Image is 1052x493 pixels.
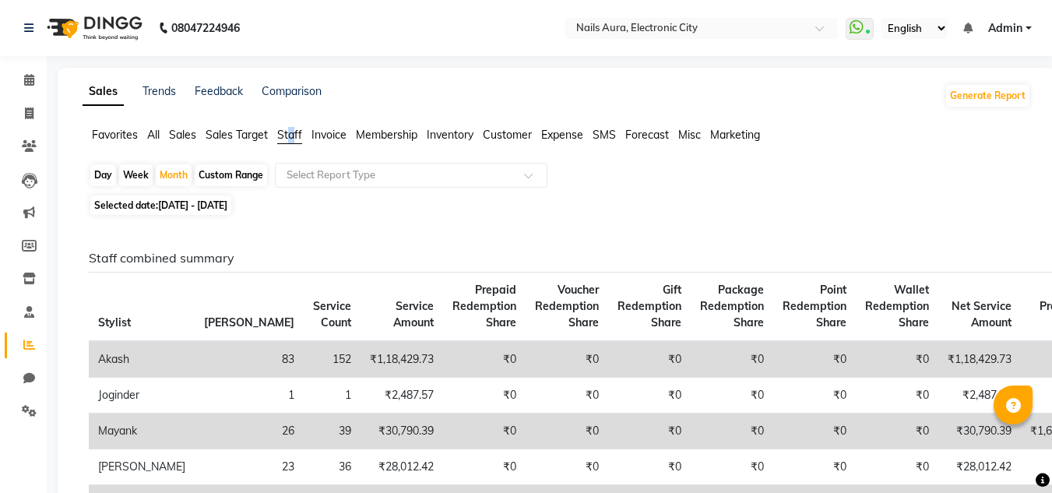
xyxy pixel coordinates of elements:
[608,341,691,378] td: ₹0
[304,378,361,414] td: 1
[90,195,231,215] span: Selected date:
[361,341,443,378] td: ₹1,18,429.73
[90,164,116,186] div: Day
[773,449,856,485] td: ₹0
[691,414,773,449] td: ₹0
[865,283,929,329] span: Wallet Redemption Share
[593,128,616,142] span: SMS
[158,199,227,211] span: [DATE] - [DATE]
[119,164,153,186] div: Week
[169,128,196,142] span: Sales
[361,378,443,414] td: ₹2,487.57
[89,449,195,485] td: [PERSON_NAME]
[195,164,267,186] div: Custom Range
[938,341,1021,378] td: ₹1,18,429.73
[773,378,856,414] td: ₹0
[195,449,304,485] td: 23
[526,414,608,449] td: ₹0
[783,283,846,329] span: Point Redemption Share
[608,414,691,449] td: ₹0
[856,341,938,378] td: ₹0
[691,449,773,485] td: ₹0
[452,283,516,329] span: Prepaid Redemption Share
[89,341,195,378] td: Akash
[938,449,1021,485] td: ₹28,012.42
[277,128,302,142] span: Staff
[361,449,443,485] td: ₹28,012.42
[142,84,176,98] a: Trends
[147,128,160,142] span: All
[608,378,691,414] td: ₹0
[608,449,691,485] td: ₹0
[304,449,361,485] td: 36
[535,283,599,329] span: Voucher Redemption Share
[938,414,1021,449] td: ₹30,790.39
[946,85,1029,107] button: Generate Report
[443,414,526,449] td: ₹0
[195,341,304,378] td: 83
[710,128,760,142] span: Marketing
[361,414,443,449] td: ₹30,790.39
[988,20,1022,37] span: Admin
[856,414,938,449] td: ₹0
[691,378,773,414] td: ₹0
[171,6,240,50] b: 08047224946
[938,378,1021,414] td: ₹2,487.57
[356,128,417,142] span: Membership
[304,414,361,449] td: 39
[313,299,351,329] span: Service Count
[952,299,1012,329] span: Net Service Amount
[773,341,856,378] td: ₹0
[625,128,669,142] span: Forecast
[89,414,195,449] td: Mayank
[40,6,146,50] img: logo
[195,378,304,414] td: 1
[311,128,347,142] span: Invoice
[526,341,608,378] td: ₹0
[83,78,124,106] a: Sales
[443,341,526,378] td: ₹0
[526,378,608,414] td: ₹0
[700,283,764,329] span: Package Redemption Share
[427,128,473,142] span: Inventory
[691,341,773,378] td: ₹0
[443,378,526,414] td: ₹0
[541,128,583,142] span: Expense
[526,449,608,485] td: ₹0
[856,449,938,485] td: ₹0
[92,128,138,142] span: Favorites
[156,164,192,186] div: Month
[204,315,294,329] span: [PERSON_NAME]
[89,378,195,414] td: Joginder
[195,84,243,98] a: Feedback
[678,128,701,142] span: Misc
[195,414,304,449] td: 26
[262,84,322,98] a: Comparison
[304,341,361,378] td: 152
[617,283,681,329] span: Gift Redemption Share
[483,128,532,142] span: Customer
[98,315,131,329] span: Stylist
[773,414,856,449] td: ₹0
[206,128,268,142] span: Sales Target
[856,378,938,414] td: ₹0
[89,251,1019,266] h6: Staff combined summary
[393,299,434,329] span: Service Amount
[443,449,526,485] td: ₹0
